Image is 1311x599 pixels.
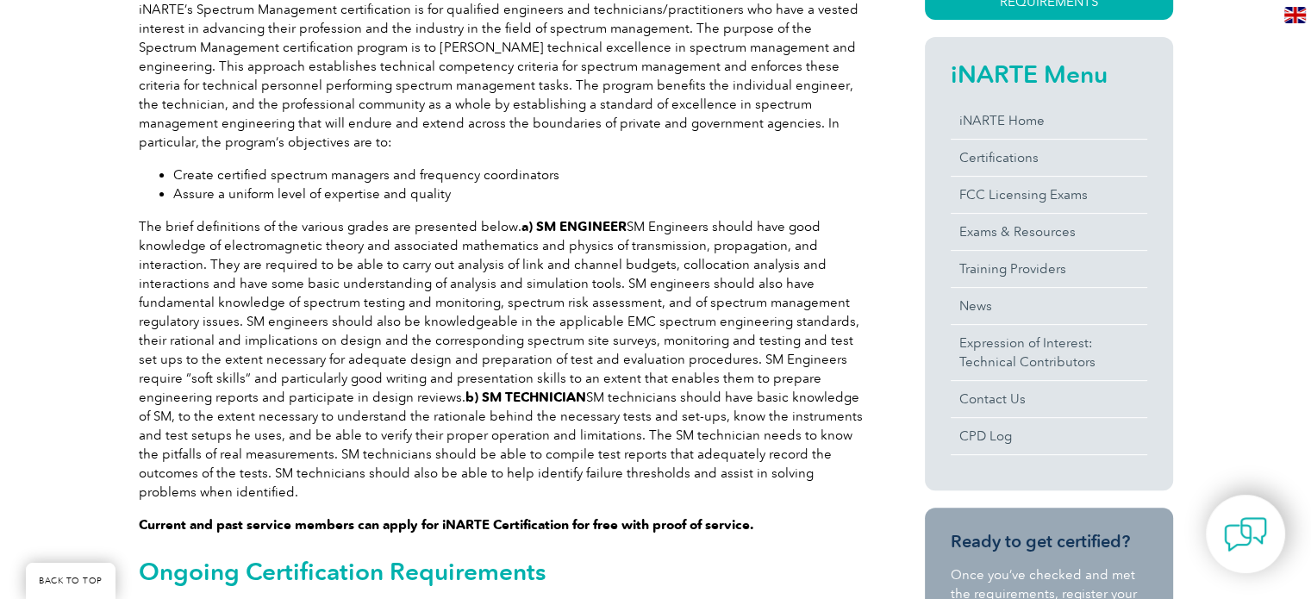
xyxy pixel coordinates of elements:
a: Training Providers [951,251,1147,287]
h3: Ready to get certified? [951,531,1147,552]
strong: b) SM TECHNICIAN [465,390,586,405]
li: Create certified spectrum managers and frequency coordinators [173,165,863,184]
img: contact-chat.png [1224,513,1267,556]
a: Exams & Resources [951,214,1147,250]
h2: iNARTE Menu [951,60,1147,88]
img: en [1284,7,1306,23]
p: The brief definitions of the various grades are presented below. SM Engineers should have good kn... [139,217,863,502]
a: Certifications [951,140,1147,176]
strong: Current and past service members can apply for iNARTE Certification for free with proof of service. [139,517,754,533]
a: Contact Us [951,381,1147,417]
a: CPD Log [951,418,1147,454]
a: FCC Licensing Exams [951,177,1147,213]
li: Assure a uniform level of expertise and quality [173,184,863,203]
a: News [951,288,1147,324]
a: BACK TO TOP [26,563,115,599]
a: Expression of Interest:Technical Contributors [951,325,1147,380]
a: iNARTE Home [951,103,1147,139]
h2: Ongoing Certification Requirements [139,558,863,585]
strong: a) SM ENGINEER [521,219,627,234]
